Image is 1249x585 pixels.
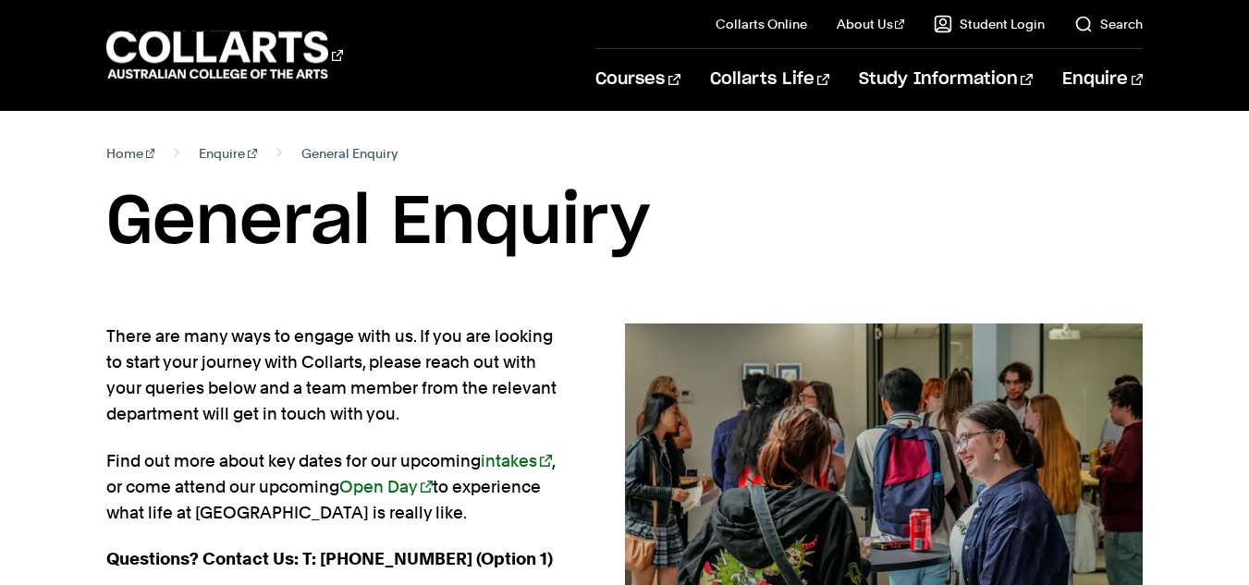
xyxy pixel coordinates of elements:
a: Open Day [339,477,433,496]
a: Study Information [859,49,1033,110]
a: Collarts Life [710,49,829,110]
a: Search [1074,15,1143,33]
p: Find out more about key dates for our upcoming , or come attend our upcoming to experience what l... [106,448,566,526]
a: Courses [595,49,680,110]
a: About Us [837,15,905,33]
strong: Questions? Contact Us: T: [PHONE_NUMBER] (Option 1) [106,549,553,568]
a: Student Login [934,15,1045,33]
a: Collarts Online [716,15,807,33]
span: General Enquiry [301,140,398,166]
div: Go to homepage [106,29,343,81]
a: Home [106,140,155,166]
a: Enquire [1062,49,1143,110]
h1: General Enquiry [106,181,1143,264]
p: There are many ways to engage with us. If you are looking to start your journey with Collarts, pl... [106,323,566,427]
a: intakes [481,451,552,470]
a: Enquire [199,140,257,166]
